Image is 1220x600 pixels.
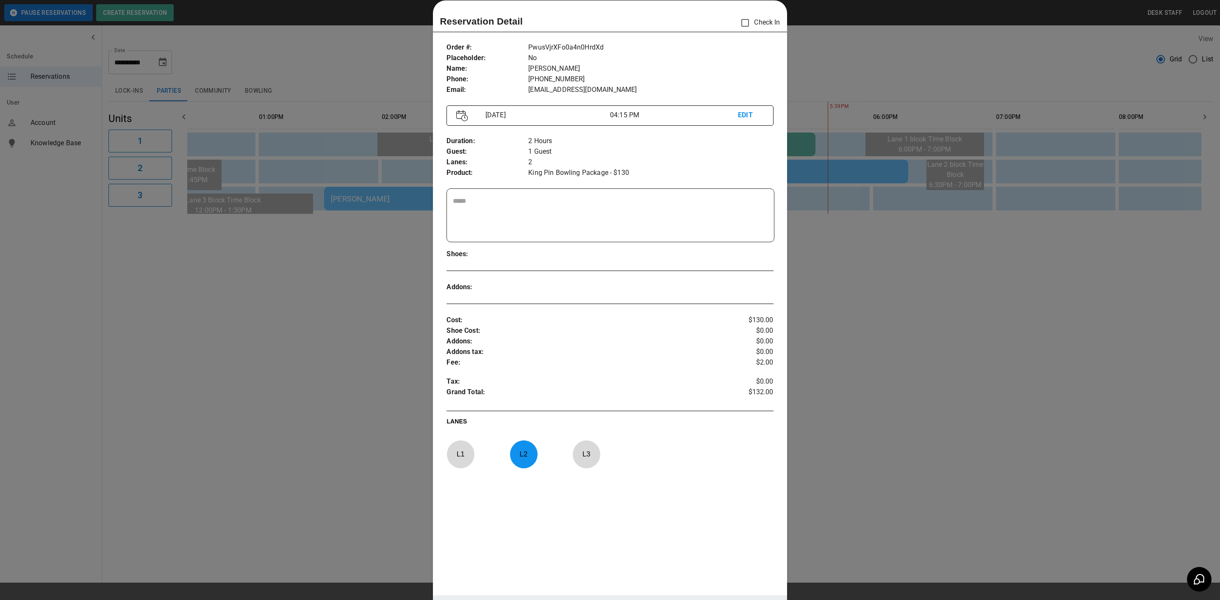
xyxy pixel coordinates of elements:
p: LANES [446,417,773,429]
p: L 3 [572,444,600,464]
p: Order # : [446,42,528,53]
p: Addons tax : [446,347,719,357]
p: 1 Guest [528,147,773,157]
p: $0.00 [719,376,774,387]
p: 2 Hours [528,136,773,147]
p: Phone : [446,74,528,85]
p: Grand Total : [446,387,719,400]
p: Cost : [446,315,719,326]
p: Duration : [446,136,528,147]
p: King Pin Bowling Package - $130 [528,168,773,178]
p: $132.00 [719,387,774,400]
p: Addons : [446,282,528,293]
p: Reservation Detail [440,14,523,28]
p: Placeholder : [446,53,528,64]
p: EDIT [738,110,763,121]
p: $0.00 [719,326,774,336]
img: Vector [456,110,468,122]
p: [PHONE_NUMBER] [528,74,773,85]
p: $2.00 [719,357,774,368]
p: Shoes : [446,249,528,260]
p: L 2 [510,444,538,464]
p: Addons : [446,336,719,347]
p: [DATE] [482,110,610,120]
p: Tax : [446,376,719,387]
p: Check In [736,14,780,32]
p: $0.00 [719,336,774,347]
p: Email : [446,85,528,95]
p: Guest : [446,147,528,157]
p: PwusVjrXFo0a4n0HrdXd [528,42,773,53]
p: $0.00 [719,347,774,357]
p: [PERSON_NAME] [528,64,773,74]
p: Lanes : [446,157,528,168]
p: Name : [446,64,528,74]
p: L 1 [446,444,474,464]
p: [EMAIL_ADDRESS][DOMAIN_NAME] [528,85,773,95]
p: 04:15 PM [610,110,738,120]
p: No [528,53,773,64]
p: $130.00 [719,315,774,326]
p: Fee : [446,357,719,368]
p: 2 [528,157,773,168]
p: Product : [446,168,528,178]
p: Shoe Cost : [446,326,719,336]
